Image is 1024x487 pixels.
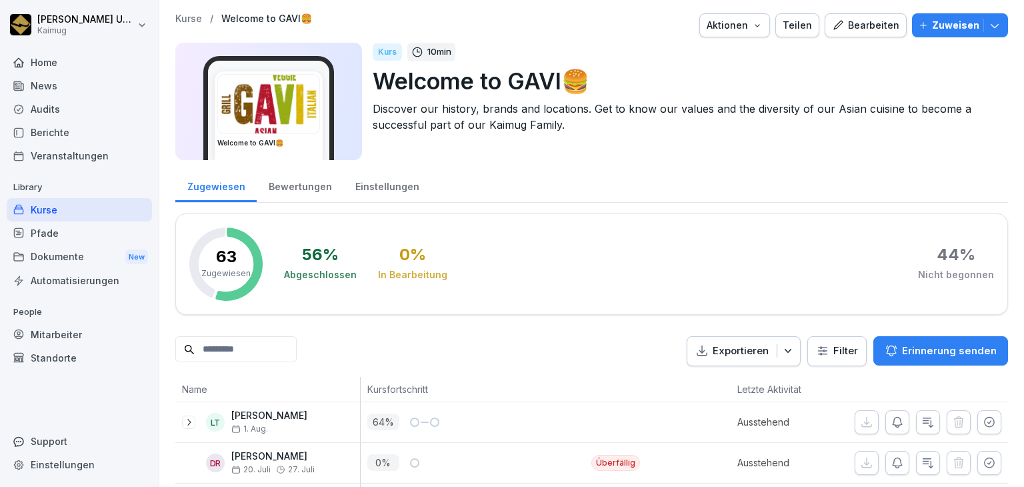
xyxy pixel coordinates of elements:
[367,454,399,471] p: 0 %
[37,26,135,35] p: Kaimug
[707,18,763,33] div: Aktionen
[373,43,402,61] div: Kurs
[7,97,152,121] a: Audits
[783,18,812,33] div: Teilen
[399,247,426,263] div: 0 %
[217,138,320,148] h3: Welcome to GAVI🍔​
[7,74,152,97] a: News
[343,168,431,202] a: Einstellungen
[284,268,357,282] div: Abgeschlossen
[221,13,312,25] a: Welcome to GAVI🍔​
[231,410,307,422] p: [PERSON_NAME]
[713,344,769,359] p: Exportieren
[775,13,819,37] button: Teilen
[218,75,319,133] img: j3qvtondn2pyyk0uswimno35.png
[175,168,257,202] a: Zugewiesen
[7,121,152,144] a: Berichte
[182,382,353,396] p: Name
[902,344,997,358] p: Erinnerung senden
[302,247,339,263] div: 56 %
[231,424,268,434] span: 1. Aug.
[373,64,997,98] p: Welcome to GAVI🍔​
[737,456,846,470] p: Ausstehend
[367,382,585,396] p: Kursfortschritt
[201,268,251,280] p: Zugewiesen
[832,18,899,33] div: Bearbeiten
[125,250,148,265] div: New
[825,13,907,37] button: Bearbeiten
[7,323,152,346] a: Mitarbeiter
[367,414,399,430] p: 64 %
[37,14,135,25] p: [PERSON_NAME] Ungewitter
[257,168,343,202] a: Bewertungen
[937,247,975,263] div: 44 %
[216,249,237,265] p: 63
[7,245,152,270] a: DokumenteNew
[373,101,997,133] p: Discover our history, brands and locations. Get to know our values and the diversity of our Asian...
[7,221,152,245] a: Pfade
[699,13,770,37] button: Aktionen
[591,455,640,471] div: Überfällig
[932,18,979,33] p: Zuweisen
[7,302,152,323] p: People
[7,346,152,370] a: Standorte
[918,268,994,282] div: Nicht begonnen
[808,337,866,366] button: Filter
[206,413,225,432] div: LT
[427,45,451,59] p: 10 min
[7,51,152,74] a: Home
[231,451,315,462] p: [PERSON_NAME]
[288,465,315,474] span: 27. Juli
[206,454,225,472] div: DR
[737,415,846,429] p: Ausstehend
[7,245,152,270] div: Dokumente
[816,344,858,358] div: Filter
[737,382,839,396] p: Letzte Aktivität
[378,268,447,282] div: In Bearbeitung
[687,336,801,366] button: Exportieren
[175,13,202,25] a: Kurse
[7,177,152,198] p: Library
[7,198,152,221] a: Kurse
[231,465,271,474] span: 20. Juli
[7,269,152,292] a: Automatisierungen
[7,453,152,476] a: Einstellungen
[7,430,152,453] div: Support
[210,13,213,25] p: /
[7,144,152,167] a: Veranstaltungen
[912,13,1008,37] button: Zuweisen
[873,336,1008,366] button: Erinnerung senden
